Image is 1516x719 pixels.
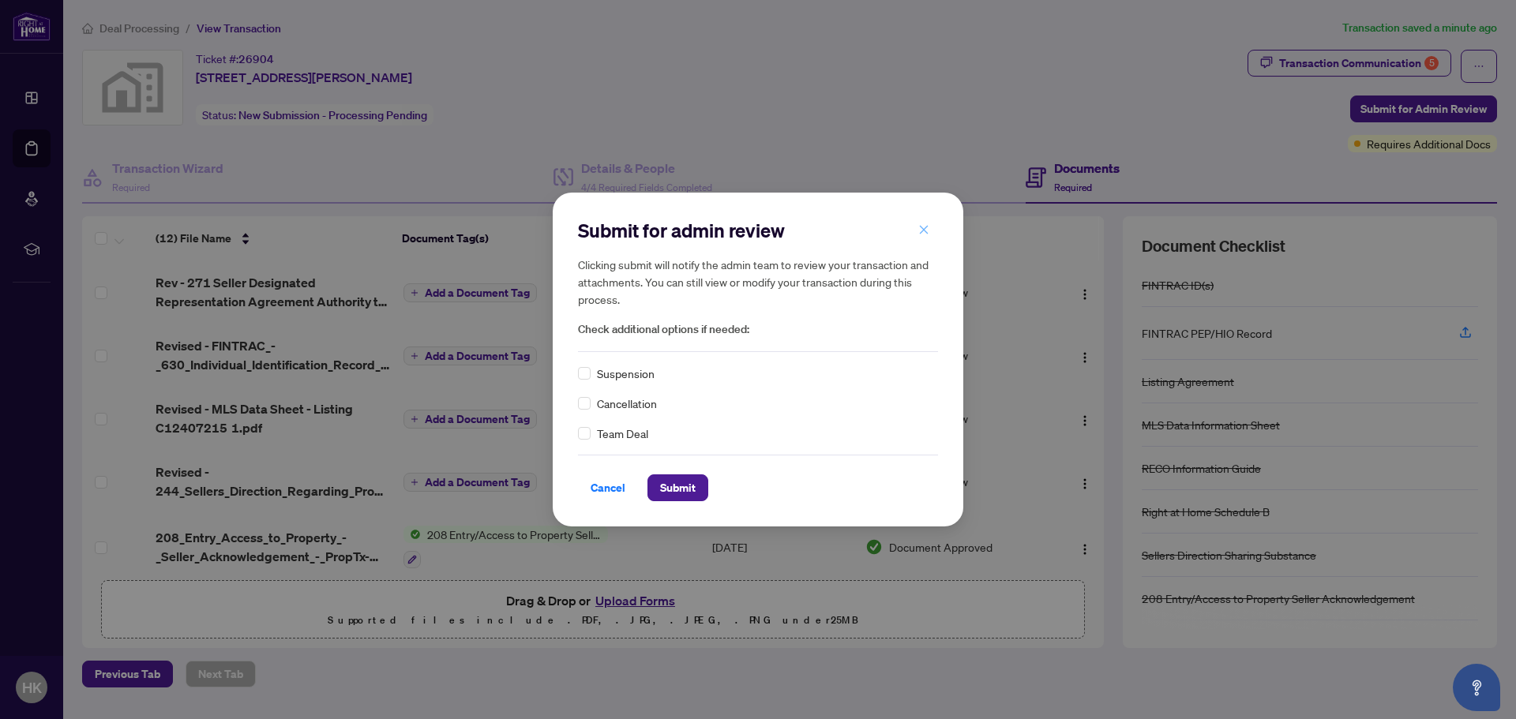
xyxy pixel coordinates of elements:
[647,474,708,501] button: Submit
[578,218,938,243] h2: Submit for admin review
[591,475,625,500] span: Cancel
[1453,664,1500,711] button: Open asap
[597,425,648,442] span: Team Deal
[918,224,929,235] span: close
[660,475,696,500] span: Submit
[578,320,938,339] span: Check additional options if needed:
[597,395,657,412] span: Cancellation
[597,365,655,382] span: Suspension
[578,474,638,501] button: Cancel
[578,256,938,308] h5: Clicking submit will notify the admin team to review your transaction and attachments. You can st...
